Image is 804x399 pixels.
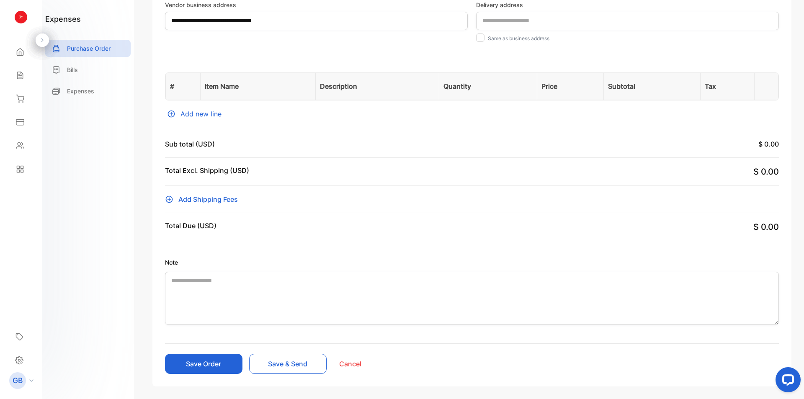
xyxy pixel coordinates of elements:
[165,109,779,119] div: Add new line
[488,35,549,41] label: Same as business address
[45,13,81,25] h1: expenses
[67,65,78,74] p: Bills
[439,73,537,100] th: Quantity
[178,194,238,204] span: Add Shipping Fees
[537,73,604,100] th: Price
[333,354,411,374] button: Cancel
[769,364,804,399] iframe: LiveChat chat widget
[758,140,779,148] span: $ 0.00
[701,73,755,100] th: Tax
[315,73,439,100] th: Description
[67,87,94,95] p: Expenses
[165,0,468,9] label: Vendor business address
[13,375,23,386] p: GB
[45,40,131,57] a: Purchase Order
[476,0,779,9] label: Delivery address
[15,11,27,23] img: logo
[165,258,779,267] label: Note
[45,61,131,78] a: Bills
[249,354,327,374] button: Save & Send
[201,73,315,100] th: Item Name
[753,222,779,232] span: $ 0.00
[67,44,111,53] p: Purchase Order
[165,165,249,178] p: Total Excl. Shipping (USD)
[165,221,216,231] p: Total Due (USD)
[166,73,201,100] th: #
[753,167,779,177] span: $ 0.00
[165,354,242,374] button: Save Order
[604,73,701,100] th: Subtotal
[165,139,215,149] p: Sub total (USD)
[45,82,131,100] a: Expenses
